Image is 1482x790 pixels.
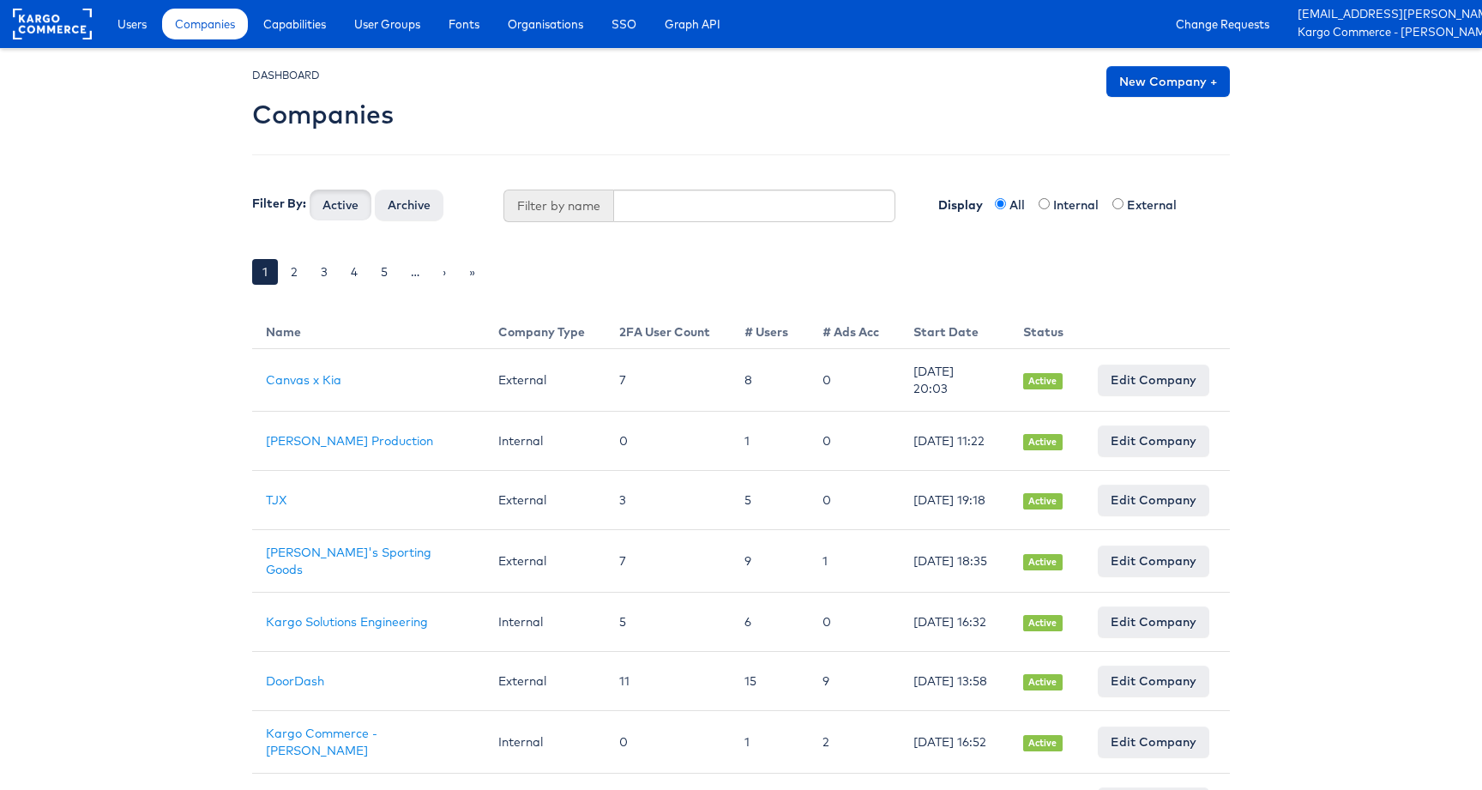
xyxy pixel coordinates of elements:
[731,593,809,652] td: 6
[809,530,900,593] td: 1
[1023,674,1063,690] span: Active
[731,412,809,471] td: 1
[1023,615,1063,631] span: Active
[1023,434,1063,450] span: Active
[605,593,731,652] td: 5
[1009,196,1035,214] label: All
[900,412,1009,471] td: [DATE] 11:22
[503,190,613,222] span: Filter by name
[652,9,733,39] a: Graph API
[485,471,605,530] td: External
[731,310,809,349] th: # Users
[266,545,431,577] a: [PERSON_NAME]'s Sporting Goods
[105,9,160,39] a: Users
[175,15,235,33] span: Companies
[605,711,731,774] td: 0
[900,652,1009,711] td: [DATE] 13:58
[485,530,605,593] td: External
[665,15,720,33] span: Graph API
[731,711,809,774] td: 1
[485,310,605,349] th: Company Type
[252,310,485,349] th: Name
[252,100,394,129] h2: Companies
[459,259,485,285] a: »
[354,15,420,33] span: User Groups
[341,9,433,39] a: User Groups
[900,711,1009,774] td: [DATE] 16:52
[1023,554,1063,570] span: Active
[449,15,479,33] span: Fonts
[485,593,605,652] td: Internal
[1098,425,1209,456] a: Edit Company
[310,190,371,220] button: Active
[432,259,456,285] a: ›
[731,530,809,593] td: 9
[900,593,1009,652] td: [DATE] 16:32
[162,9,248,39] a: Companies
[252,259,278,285] a: 1
[1127,196,1187,214] label: External
[250,9,339,39] a: Capabilities
[605,471,731,530] td: 3
[1009,310,1084,349] th: Status
[809,349,900,412] td: 0
[375,190,443,220] button: Archive
[605,530,731,593] td: 7
[900,471,1009,530] td: [DATE] 19:18
[809,310,900,349] th: # Ads Acc
[731,349,809,412] td: 8
[809,471,900,530] td: 0
[495,9,596,39] a: Organisations
[900,530,1009,593] td: [DATE] 18:35
[1098,546,1209,576] a: Edit Company
[605,412,731,471] td: 0
[266,433,433,449] a: [PERSON_NAME] Production
[485,652,605,711] td: External
[809,593,900,652] td: 0
[599,9,649,39] a: SSO
[921,190,991,214] label: Display
[485,412,605,471] td: Internal
[1298,6,1469,24] a: [EMAIL_ADDRESS][PERSON_NAME][DOMAIN_NAME]
[1098,485,1209,516] a: Edit Company
[266,492,287,508] a: TJX
[436,9,492,39] a: Fonts
[1163,9,1282,39] a: Change Requests
[809,652,900,711] td: 9
[485,711,605,774] td: Internal
[1106,66,1230,97] a: New Company +
[266,673,324,689] a: DoorDash
[1098,727,1209,757] a: Edit Company
[1098,666,1209,697] a: Edit Company
[1023,493,1063,510] span: Active
[508,15,583,33] span: Organisations
[340,259,368,285] a: 4
[401,259,430,285] a: …
[731,471,809,530] td: 5
[605,349,731,412] td: 7
[605,310,731,349] th: 2FA User Count
[1053,196,1109,214] label: Internal
[731,652,809,711] td: 15
[266,726,377,758] a: Kargo Commerce - [PERSON_NAME]
[485,349,605,412] td: External
[809,711,900,774] td: 2
[1098,365,1209,395] a: Edit Company
[611,15,636,33] span: SSO
[1298,24,1469,42] a: Kargo Commerce - [PERSON_NAME] Del [PERSON_NAME]
[1098,606,1209,637] a: Edit Company
[370,259,398,285] a: 5
[266,372,341,388] a: Canvas x Kia
[266,614,428,630] a: Kargo Solutions Engineering
[900,310,1009,349] th: Start Date
[280,259,308,285] a: 2
[1023,373,1063,389] span: Active
[252,195,306,212] label: Filter By:
[310,259,338,285] a: 3
[809,412,900,471] td: 0
[1023,735,1063,751] span: Active
[252,69,320,81] small: DASHBOARD
[900,349,1009,412] td: [DATE] 20:03
[117,15,147,33] span: Users
[263,15,326,33] span: Capabilities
